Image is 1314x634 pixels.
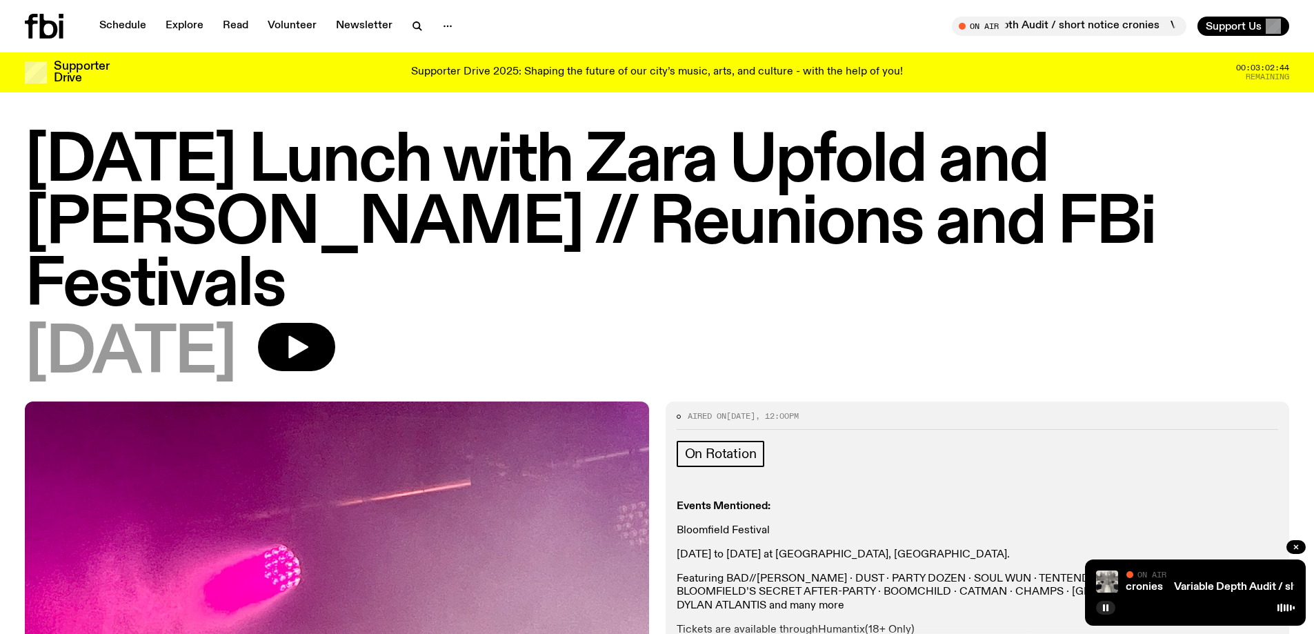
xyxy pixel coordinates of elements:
a: Variable Depth Audit / short notice cronies [953,582,1163,593]
span: [DATE] [25,323,236,385]
p: Supporter Drive 2025: Shaping the future of our city’s music, arts, and culture - with the help o... [411,66,903,79]
span: On Rotation [685,446,757,462]
h1: [DATE] Lunch with Zara Upfold and [PERSON_NAME] // Reunions and FBi Festivals [25,131,1289,317]
strong: Events Mentioned: [677,501,770,512]
span: Remaining [1246,73,1289,81]
img: A black and white Rorschach [1096,571,1118,593]
button: On AirVariable Depth Audit / short notice croniesVariable Depth Audit / short notice cronies [952,17,1186,36]
p: [DATE] to [DATE] at [GEOGRAPHIC_DATA], [GEOGRAPHIC_DATA]. [677,548,1279,562]
button: Support Us [1197,17,1289,36]
a: Explore [157,17,212,36]
a: Read [215,17,257,36]
span: , 12:00pm [755,410,799,422]
a: Newsletter [328,17,401,36]
span: On Air [1137,570,1166,579]
p: Featuring BAD//[PERSON_NAME] · DUST · PARTY DOZEN · SOUL WUN · TENTENDO · [GEOGRAPHIC_DATA] · BLO... [677,573,1279,613]
span: [DATE] [726,410,755,422]
span: 00:03:02:44 [1236,64,1289,72]
p: Bloomfield Festival [677,524,1279,537]
a: Volunteer [259,17,325,36]
h3: Supporter Drive [54,61,109,84]
a: On Rotation [677,441,765,467]
span: Support Us [1206,20,1262,32]
a: Schedule [91,17,155,36]
span: Aired on [688,410,726,422]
